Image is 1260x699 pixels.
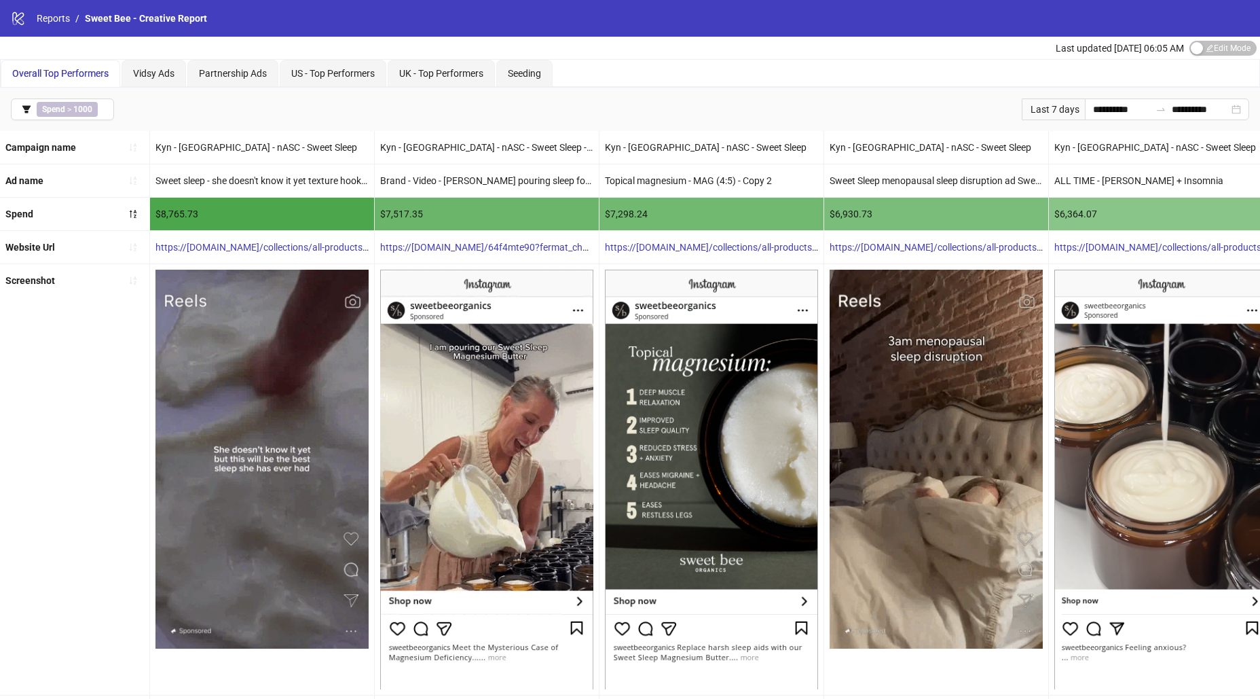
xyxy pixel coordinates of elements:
span: sort-ascending [128,276,138,285]
span: sort-ascending [128,176,138,185]
span: Partnership Ads [199,68,267,79]
b: Spend [5,209,33,219]
b: Ad name [5,175,43,186]
span: filter [22,105,31,114]
div: Sweet sleep - she doesn't know it yet texture hook - 9:16 reel.MOV [150,164,374,197]
span: Overall Top Performers [12,68,109,79]
span: sort-ascending [128,143,138,152]
span: Seeding [508,68,541,79]
img: Screenshot 120229004448860561 [155,270,369,649]
b: Screenshot [5,275,55,286]
div: Kyn - [GEOGRAPHIC_DATA] - nASC - Sweet Sleep [150,131,374,164]
div: $6,930.73 [824,198,1048,230]
div: $8,765.73 [150,198,374,230]
span: Sweet Bee - Creative Report [85,13,207,24]
div: $7,517.35 [375,198,599,230]
span: UK - Top Performers [399,68,483,79]
b: Website Url [5,242,55,253]
div: Kyn - [GEOGRAPHIC_DATA] - nASC - Sweet Sleep [824,131,1048,164]
span: > [37,102,98,117]
span: US - Top Performers [291,68,375,79]
span: sort-descending [128,209,138,219]
b: 1000 [73,105,92,114]
div: Brand - Video - [PERSON_NAME] pouring sleep focussed - Fermat - Copy [375,164,599,197]
span: swap-right [1155,104,1166,115]
div: Sweet Sleep menopausal sleep disruption ad Sweet Bee Organics 9:16 Vidsy asset.mp4 - Copy 2 [824,164,1048,197]
img: Screenshot 120233542586090561 [605,270,818,689]
div: Kyn - [GEOGRAPHIC_DATA] - nASC - Sweet Sleep [599,131,823,164]
li: / [75,11,79,26]
button: Spend > 1000 [11,98,114,120]
b: Spend [42,105,65,114]
img: Screenshot 120232264218820561 [380,270,593,689]
div: Kyn - [GEOGRAPHIC_DATA] - nASC - Sweet Sleep - Fermat [375,131,599,164]
a: Reports [34,11,73,26]
b: Campaign name [5,142,76,153]
span: to [1155,104,1166,115]
img: Screenshot 120231969809550561 [830,270,1043,649]
span: Last updated [DATE] 06:05 AM [1056,43,1184,54]
div: $7,298.24 [599,198,823,230]
span: Vidsy Ads [133,68,174,79]
span: sort-ascending [128,243,138,252]
div: Topical magnesium - MAG (4:5) - Copy 2 [599,164,823,197]
div: Last 7 days [1022,98,1085,120]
